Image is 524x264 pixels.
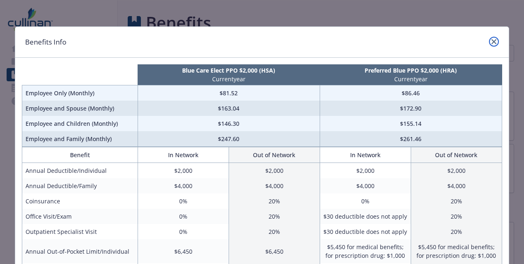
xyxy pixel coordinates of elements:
p: Current year [139,75,318,83]
td: $4,000 [138,178,229,193]
td: Annual Out-of-Pocket Limit/Individual [22,239,138,263]
td: 20% [411,209,502,224]
td: 0% [138,209,229,224]
td: 20% [229,193,320,209]
td: $6,450 [229,239,320,263]
th: intentionally left blank [22,64,138,85]
td: Annual Deductible/Family [22,178,138,193]
td: $81.52 [138,85,320,101]
td: Employee and Family (Monthly) [22,131,138,147]
a: close [489,37,499,47]
td: $155.14 [320,116,502,131]
td: 0% [138,193,229,209]
th: Benefit [22,147,138,163]
td: $4,000 [411,178,502,193]
td: Coinsurance [22,193,138,209]
td: $247.60 [138,131,320,147]
td: $2,000 [229,163,320,179]
th: Out of Network [411,147,502,163]
td: 20% [229,224,320,239]
h1: Benefits Info [25,37,66,47]
td: $5,450 for medical benefits; for prescription drug: $1,000 [320,239,411,263]
td: 20% [229,209,320,224]
p: Blue Care Elect PPO $2,000 (HSA) [139,66,318,75]
td: Employee Only (Monthly) [22,85,138,101]
td: 0% [138,224,229,239]
td: Employee and Spouse (Monthly) [22,101,138,116]
td: Annual Deductible/Individual [22,163,138,179]
td: 20% [411,193,502,209]
td: $4,000 [320,178,411,193]
td: Office Visit/Exam [22,209,138,224]
td: $5,450 for medical benefits; for prescription drug: $1,000 [411,239,502,263]
td: $4,000 [229,178,320,193]
p: Current year [321,75,500,83]
td: $86.46 [320,85,502,101]
td: $30 deductible does not apply [320,209,411,224]
th: Out of Network [229,147,320,163]
td: $6,450 [138,239,229,263]
td: Employee and Children (Monthly) [22,116,138,131]
th: In Network [138,147,229,163]
td: $146.30 [138,116,320,131]
td: $163.04 [138,101,320,116]
td: $30 deductible does not apply [320,224,411,239]
td: $2,000 [411,163,502,179]
td: $172.90 [320,101,502,116]
td: Outpatient Specialist Visit [22,224,138,239]
td: $2,000 [138,163,229,179]
p: Preferred Blue PPO $2,000 (HRA) [321,66,500,75]
td: 0% [320,193,411,209]
td: $2,000 [320,163,411,179]
th: In Network [320,147,411,163]
td: 20% [411,224,502,239]
td: $261.46 [320,131,502,147]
